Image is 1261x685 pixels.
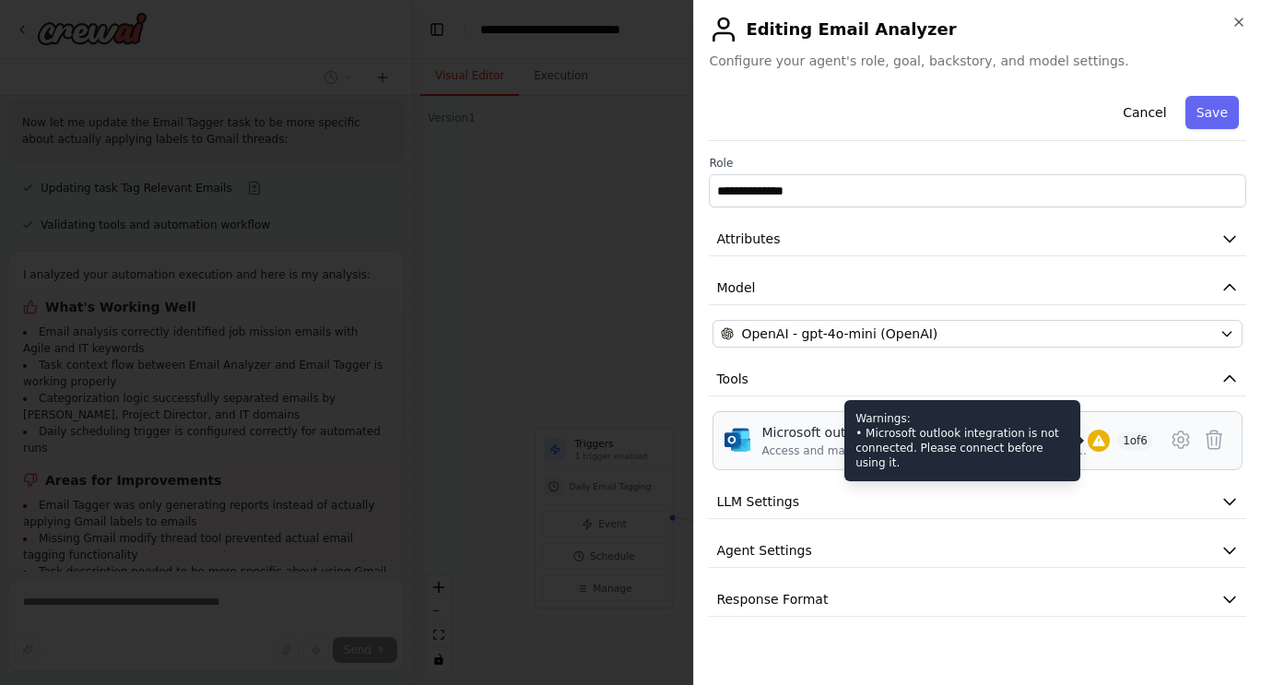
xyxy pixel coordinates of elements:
[1164,423,1197,456] button: Configure tool
[709,534,1246,568] button: Agent Settings
[716,370,748,388] span: Tools
[716,230,780,248] span: Attributes
[1117,431,1153,450] span: 1 of 6
[844,400,1080,481] div: Warnings: • Microsoft outlook integration is not connected. Please connect before using it.
[709,222,1246,256] button: Attributes
[741,325,937,343] span: OpenAI - gpt-4o-mini (OpenAI)
[709,271,1246,305] button: Model
[716,492,799,511] span: LLM Settings
[709,583,1246,617] button: Response Format
[761,443,1088,458] div: Access and manage Outlook emails, calendar events, and contacts.
[725,427,750,453] img: Microsoft outlook
[709,15,1246,44] h2: Editing Email Analyzer
[716,541,811,560] span: Agent Settings
[1112,96,1177,129] button: Cancel
[709,485,1246,519] button: LLM Settings
[716,278,755,297] span: Model
[713,320,1243,348] button: OpenAI - gpt-4o-mini (OpenAI)
[761,423,1088,442] div: Microsoft outlook
[1197,423,1231,456] button: Delete tool
[1185,96,1239,129] button: Save
[716,590,828,608] span: Response Format
[709,52,1246,70] span: Configure your agent's role, goal, backstory, and model settings.
[709,156,1246,171] label: Role
[709,362,1246,396] button: Tools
